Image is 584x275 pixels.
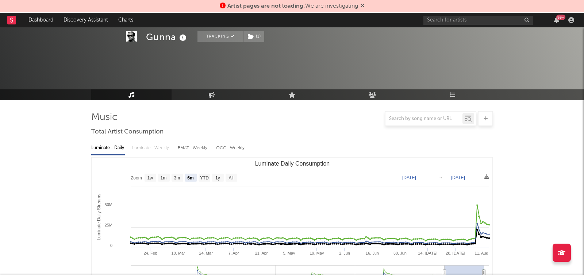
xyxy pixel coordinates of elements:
text: [DATE] [402,175,416,180]
div: 99 + [556,15,565,20]
text: 10. Mar [172,251,185,255]
div: Luminate - Daily [91,142,125,154]
text: Zoom [131,175,142,181]
text: 19. May [310,251,324,255]
span: Dismiss [360,3,365,9]
text: 28. [DATE] [446,251,465,255]
text: 24. Mar [199,251,213,255]
text: 1y [215,175,220,181]
text: 14. [DATE] [418,251,437,255]
text: 3m [174,175,180,181]
text: 1m [161,175,167,181]
button: Tracking [197,31,243,42]
text: [DATE] [451,175,465,180]
text: 24. Feb [144,251,157,255]
button: (1) [243,31,264,42]
text: 1w [147,175,153,181]
span: ( 1 ) [243,31,265,42]
span: Artist pages are not loading [227,3,303,9]
text: 0 [110,243,112,248]
text: 7. Apr [228,251,239,255]
text: 30. Jun [393,251,407,255]
div: OCC - Weekly [216,142,245,154]
text: Luminate Daily Streams [96,194,101,240]
span: : We are investigating [227,3,358,9]
a: Dashboard [23,13,58,27]
text: 11. Aug [474,251,488,255]
text: → [439,175,443,180]
text: 2. Jun [339,251,350,255]
button: 99+ [554,17,559,23]
text: 21. Apr [255,251,268,255]
text: YTD [200,175,209,181]
text: 6m [187,175,193,181]
text: 5. May [283,251,296,255]
div: Gunna [146,31,188,43]
span: Total Artist Consumption [91,128,164,136]
text: 16. Jun [366,251,379,255]
text: 50M [105,202,112,207]
text: All [228,175,233,181]
text: Luminate Daily Consumption [255,160,330,167]
a: Charts [113,13,138,27]
input: Search by song name or URL [385,116,462,122]
text: 25M [105,223,112,227]
div: BMAT - Weekly [178,142,209,154]
a: Discovery Assistant [58,13,113,27]
input: Search for artists [423,16,533,25]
